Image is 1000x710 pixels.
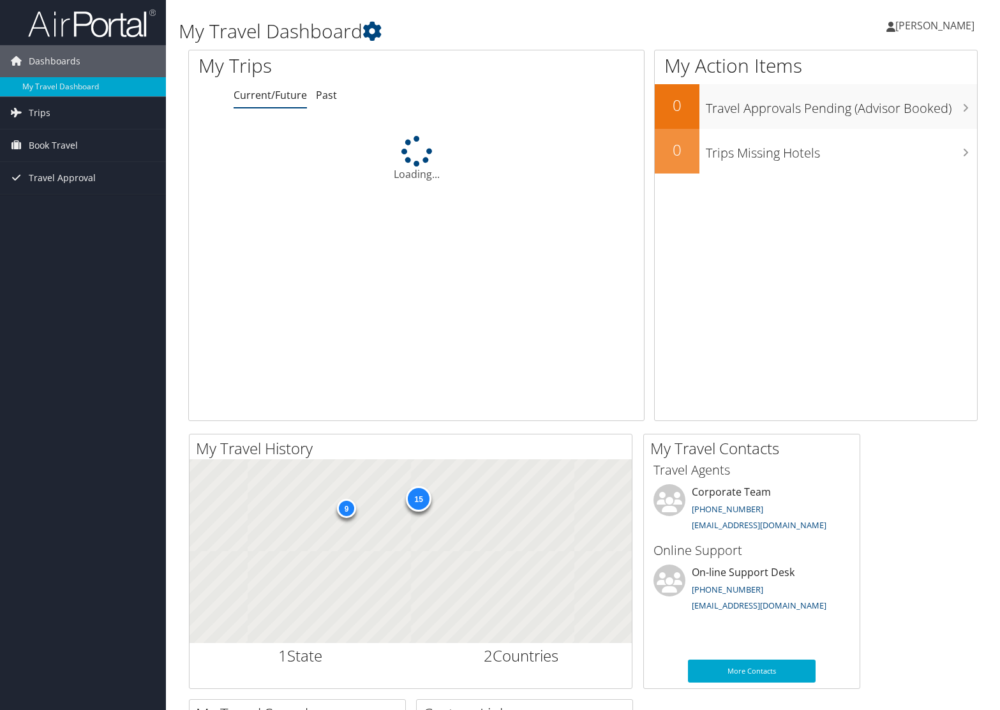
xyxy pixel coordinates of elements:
h3: Travel Approvals Pending (Advisor Booked) [706,93,977,117]
a: [EMAIL_ADDRESS][DOMAIN_NAME] [692,519,826,531]
h2: My Travel History [196,438,632,459]
span: Trips [29,97,50,129]
h2: My Travel Contacts [650,438,860,459]
h1: My Trips [198,52,445,79]
h2: Countries [421,645,623,667]
span: [PERSON_NAME] [895,18,974,33]
a: [PHONE_NUMBER] [692,584,763,595]
div: 15 [406,485,431,511]
h3: Online Support [653,542,850,559]
span: Dashboards [29,45,80,77]
div: Loading... [189,136,644,182]
span: 1 [278,645,287,666]
a: More Contacts [688,660,816,683]
h2: 0 [655,139,699,161]
a: [PHONE_NUMBER] [692,503,763,515]
a: Past [316,88,337,102]
h1: My Action Items [655,52,977,79]
li: Corporate Team [647,484,856,536]
a: [PERSON_NAME] [886,6,987,45]
a: 0Travel Approvals Pending (Advisor Booked) [655,84,977,129]
span: 2 [484,645,493,666]
h1: My Travel Dashboard [179,18,718,45]
h2: State [199,645,401,667]
h3: Travel Agents [653,461,850,479]
img: airportal-logo.png [28,8,156,38]
h2: 0 [655,94,699,116]
a: [EMAIL_ADDRESS][DOMAIN_NAME] [692,600,826,611]
div: 9 [337,499,356,518]
a: 0Trips Missing Hotels [655,129,977,174]
span: Travel Approval [29,162,96,194]
li: On-line Support Desk [647,565,856,617]
span: Book Travel [29,129,78,161]
h3: Trips Missing Hotels [706,138,977,162]
a: Current/Future [234,88,307,102]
